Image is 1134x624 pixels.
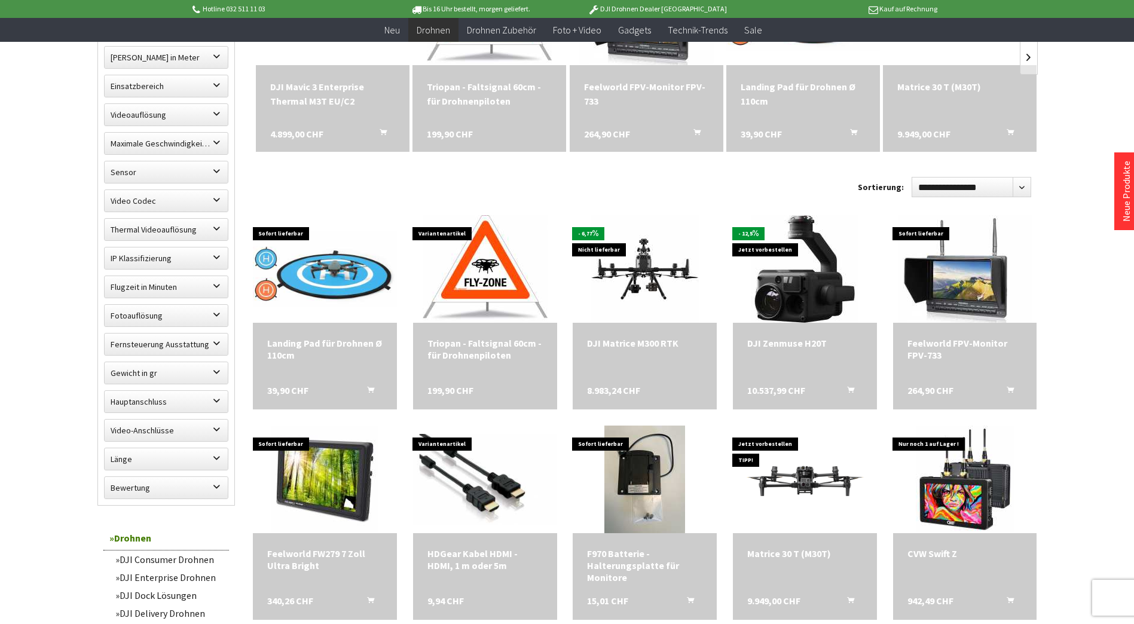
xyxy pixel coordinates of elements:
[907,547,1023,559] div: CVW Swift Z
[271,426,378,533] img: Feelworld FW279 7 Zoll Ultra Bright
[668,24,728,36] span: Technik-Trends
[267,337,383,361] div: Landing Pad für Drohnen Ø 110cm
[610,18,659,42] a: Gadgets
[858,178,904,197] label: Sortierung:
[105,477,228,498] label: Bewertung
[747,337,863,349] div: DJI Zenmuse H20T
[741,79,866,108] div: Landing Pad für Drohnen Ø 110cm
[191,2,377,16] p: Hotline 032 511 11 03
[907,547,1023,559] a: CVW Swift Z 942,49 CHF In den Warenkorb
[267,337,383,361] a: Landing Pad für Drohnen Ø 110cm 39,90 CHF In den Warenkorb
[587,547,702,583] a: F970 Batterie - Halterungsplatte für Monitore 15,01 CHF In den Warenkorb
[907,384,953,396] span: 264,90 CHF
[584,127,630,141] span: 264,90 CHF
[105,133,228,154] label: Maximale Geschwindigkeit in km/h
[907,337,1023,361] a: Feelworld FPV-Monitor FPV-733 264,90 CHF In den Warenkorb
[604,426,685,533] img: F970 Batterie - Halterungsplatte für Monitore
[897,79,1022,94] div: Matrice 30 T (M30T)
[659,18,736,42] a: Technik-Trends
[384,24,400,36] span: Neu
[741,79,866,108] a: Landing Pad für Drohnen Ø 110cm 39,90 CHF In den Warenkorb
[109,604,229,622] a: DJI Delivery Drohnen
[270,79,395,108] a: DJI Mavic 3 Enterprise Thermal M3T EU/C2 4.899,00 CHF In den Warenkorb
[587,337,702,349] div: DJI Matrice M300 RTK
[105,420,228,441] label: Video-Anschlüsse
[105,219,228,240] label: Thermal Videoauflösung
[747,337,863,349] a: DJI Zenmuse H20T 10.537,99 CHF In den Warenkorb
[907,337,1023,361] div: Feelworld FPV-Monitor FPV-733
[1120,161,1132,222] a: Neue Produkte
[564,2,750,16] p: DJI Drohnen Dealer [GEOGRAPHIC_DATA]
[408,18,459,42] a: Drohnen
[741,127,782,141] span: 39,90 CHF
[103,526,229,550] a: Drohnen
[105,391,228,412] label: Hauptanschluss
[992,595,1021,610] button: In den Warenkorb
[897,127,950,141] span: 9.949,00 CHF
[105,305,228,326] label: Fotoauflösung
[916,426,1014,533] img: CVW Swift Z
[105,247,228,269] label: IP Klassifizierung
[423,215,548,323] img: Triopan - Faltsignal 60cm - für Drohnenpiloten
[105,190,228,212] label: Video Codec
[553,24,601,36] span: Foto + Video
[897,79,1022,94] a: Matrice 30 T (M30T) 9.949,00 CHF In den Warenkorb
[109,568,229,586] a: DJI Enterprise Drohnen
[833,384,861,400] button: In den Warenkorb
[898,215,1032,323] img: Feelworld FPV-Monitor FPV-733
[270,79,395,108] div: DJI Mavic 3 Enterprise Thermal M3T EU/C2
[353,384,381,400] button: In den Warenkorb
[105,448,228,470] label: Länge
[267,547,383,571] a: Feelworld FW279 7 Zoll Ultra Bright 340,26 CHF In den Warenkorb
[105,47,228,68] label: Maximale Flughöhe in Meter
[427,337,543,361] a: Triopan - Faltsignal 60cm - für Drohnenpiloten 199,90 CHF
[353,595,381,610] button: In den Warenkorb
[747,547,863,559] div: Matrice 30 T (M30T)
[736,18,771,42] a: Sale
[679,127,708,142] button: In den Warenkorb
[587,595,628,607] span: 15,01 CHF
[105,104,228,126] label: Videoauflösung
[591,215,699,323] img: DJI Matrice M300 RTK
[427,547,543,571] a: HDGear Kabel HDMI - HDMI, 1 m oder 5m 9,94 CHF
[105,161,228,183] label: Sensor
[747,547,863,559] a: Matrice 30 T (M30T) 9.949,00 CHF In den Warenkorb
[618,24,651,36] span: Gadgets
[270,127,323,141] span: 4.899,00 CHF
[992,384,1021,400] button: In den Warenkorb
[733,439,877,520] img: Matrice 30 T (M30T)
[109,550,229,568] a: DJI Consumer Drohnen
[413,434,557,525] img: HDGear Kabel HDMI - HDMI, 1 m oder 5m
[376,18,408,42] a: Neu
[833,595,861,610] button: In den Warenkorb
[417,24,450,36] span: Drohnen
[673,595,701,610] button: In den Warenkorb
[587,547,702,583] div: F970 Batterie - Halterungsplatte für Monitore
[992,127,1021,142] button: In den Warenkorb
[105,362,228,384] label: Gewicht in gr
[427,79,552,108] a: Triopan - Faltsignal 60cm - für Drohnenpiloten 199,90 CHF
[253,231,397,307] img: Landing Pad für Drohnen Ø 110cm
[267,384,308,396] span: 39,90 CHF
[584,79,709,108] div: Feelworld FPV-Monitor FPV-733
[267,595,313,607] span: 340,26 CHF
[109,586,229,604] a: DJI Dock Lösungen
[467,24,536,36] span: Drohnen Zubehör
[377,2,564,16] p: Bis 16 Uhr bestellt, morgen geliefert.
[427,595,464,607] span: 9,94 CHF
[105,75,228,97] label: Einsatzbereich
[427,127,473,141] span: 199,90 CHF
[105,276,228,298] label: Flugzeit in Minuten
[744,24,762,36] span: Sale
[836,127,864,142] button: In den Warenkorb
[427,384,473,396] span: 199,90 CHF
[587,384,640,396] span: 8.983,24 CHF
[751,215,858,323] img: DJI Zenmuse H20T
[427,79,552,108] div: Triopan - Faltsignal 60cm - für Drohnenpiloten
[747,384,805,396] span: 10.537,99 CHF
[427,547,543,571] div: HDGear Kabel HDMI - HDMI, 1 m oder 5m
[267,547,383,571] div: Feelworld FW279 7 Zoll Ultra Bright
[105,334,228,355] label: Fernsteuerung Ausstattung
[427,337,543,361] div: Triopan - Faltsignal 60cm - für Drohnenpiloten
[365,127,394,142] button: In den Warenkorb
